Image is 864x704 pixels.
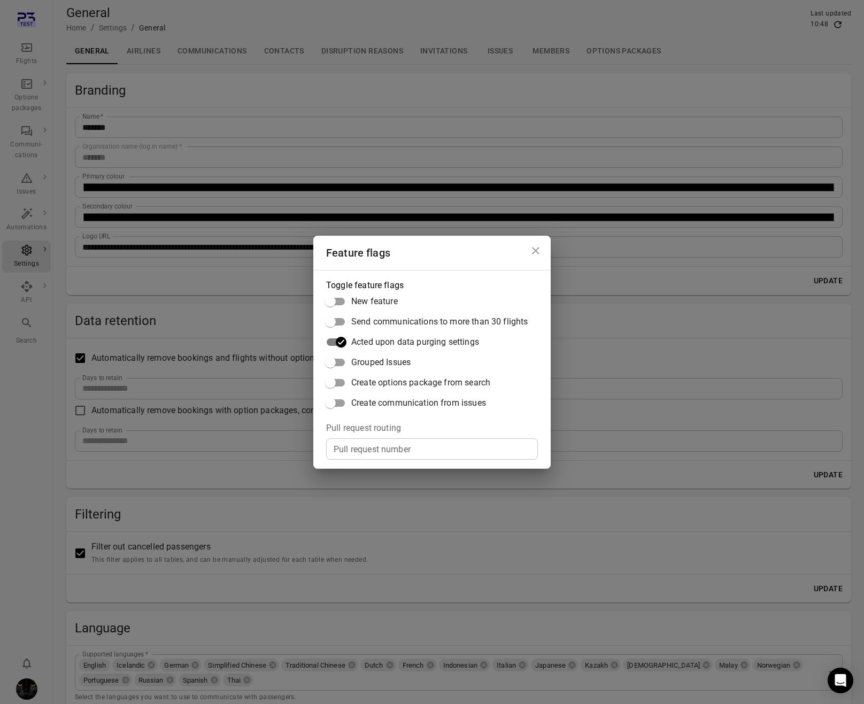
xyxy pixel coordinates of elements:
[351,295,398,308] span: New feature
[313,236,551,270] h2: Feature flags
[351,397,486,409] span: Create communication from issues
[351,376,490,389] span: Create options package from search
[525,240,546,261] button: Close dialog
[326,422,401,434] legend: Pull request routing
[326,279,404,291] legend: Toggle feature flags
[828,668,853,693] div: Open Intercom Messenger
[351,315,528,328] span: Send communications to more than 30 flights
[351,356,411,369] span: Grouped Issues
[351,336,479,349] span: Acted upon data purging settings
